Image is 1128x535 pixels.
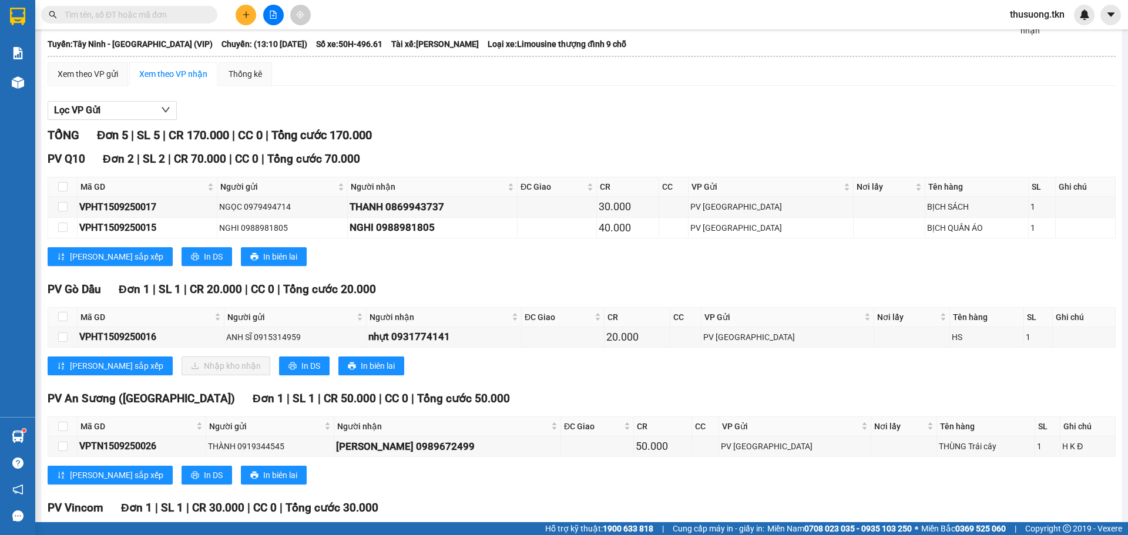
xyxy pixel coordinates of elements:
[1063,524,1071,533] span: copyright
[204,469,223,482] span: In DS
[227,311,354,324] span: Người gửi
[1106,9,1116,20] span: caret-down
[318,392,321,405] span: |
[689,218,854,238] td: PV Hòa Thành
[368,329,519,345] div: nhựt 0931774141
[277,282,280,296] span: |
[950,308,1025,327] th: Tên hàng
[79,220,215,235] div: VPHT1509250015
[184,282,187,296] span: |
[417,392,510,405] span: Tổng cước 50.000
[221,38,307,51] span: Chuyến: (13:10 [DATE])
[690,221,851,234] div: PV [GEOGRAPHIC_DATA]
[350,199,515,215] div: THANH 0869943737
[235,152,258,166] span: CC 0
[80,311,212,324] span: Mã GD
[232,128,235,142] span: |
[131,128,134,142] span: |
[316,38,382,51] span: Số xe: 50H-496.61
[12,76,24,89] img: warehouse-icon
[603,524,653,533] strong: 1900 633 818
[324,392,376,405] span: CR 50.000
[48,466,173,484] button: sort-ascending[PERSON_NAME] sắp xếp
[49,11,57,19] span: search
[1053,308,1116,327] th: Ghi chú
[12,510,23,521] span: message
[143,152,165,166] span: SL 2
[208,440,332,453] div: THÀNH 0919344545
[110,43,491,58] li: Hotline: 1900 8153
[80,420,194,433] span: Mã GD
[1026,331,1050,344] div: 1
[54,103,100,117] span: Lọc VP Gửi
[391,38,479,51] span: Tài xế: [PERSON_NAME]
[1015,522,1016,535] span: |
[168,152,171,166] span: |
[662,522,664,535] span: |
[204,250,223,263] span: In DS
[163,128,166,142] span: |
[253,501,277,514] span: CC 0
[220,180,335,193] span: Người gửi
[921,522,1006,535] span: Miền Bắc
[1035,417,1060,436] th: SL
[1024,308,1053,327] th: SL
[288,362,297,371] span: printer
[12,457,23,469] span: question-circle
[296,11,304,19] span: aim
[525,311,592,324] span: ĐC Giao
[219,200,345,213] div: NGỌC 0979494714
[269,11,277,19] span: file-add
[209,420,322,433] span: Người gửi
[15,85,132,105] b: GỬI : PV Gò Dầu
[190,282,242,296] span: CR 20.000
[379,392,382,405] span: |
[219,221,345,234] div: NGHI 0988981805
[79,439,204,453] div: VPTN1509250026
[97,128,128,142] span: Đơn 5
[12,47,24,59] img: solution-icon
[119,282,150,296] span: Đơn 1
[599,220,657,236] div: 40.000
[155,501,158,514] span: |
[271,128,372,142] span: Tổng cước 170.000
[636,438,690,455] div: 50.000
[722,420,859,433] span: VP Gửi
[238,128,263,142] span: CC 0
[182,247,232,266] button: printerIn DS
[338,356,404,375] button: printerIn biên lai
[78,327,224,348] td: VPHT1509250016
[161,501,183,514] span: SL 1
[169,128,229,142] span: CR 170.000
[690,200,851,213] div: PV [GEOGRAPHIC_DATA]
[137,128,160,142] span: SL 5
[186,501,189,514] span: |
[267,152,360,166] span: Tổng cước 70.000
[692,417,719,436] th: CC
[48,392,235,405] span: PV An Sương ([GEOGRAPHIC_DATA])
[48,128,79,142] span: TỔNG
[370,311,509,324] span: Người nhận
[236,5,256,25] button: plus
[229,152,232,166] span: |
[263,250,297,263] span: In biên lai
[250,253,258,262] span: printer
[261,152,264,166] span: |
[1029,177,1056,197] th: SL
[263,5,284,25] button: file-add
[191,253,199,262] span: printer
[293,392,315,405] span: SL 1
[286,501,378,514] span: Tổng cước 30.000
[70,250,163,263] span: [PERSON_NAME] sắp xếp
[634,417,692,436] th: CR
[15,15,73,73] img: logo.jpg
[48,101,177,120] button: Lọc VP Gửi
[1079,9,1090,20] img: icon-new-feature
[287,392,290,405] span: |
[937,417,1035,436] th: Tên hàng
[78,218,217,238] td: VPHT1509250015
[659,177,689,197] th: CC
[804,524,912,533] strong: 0708 023 035 - 0935 103 250
[301,359,320,372] span: In DS
[691,180,841,193] span: VP Gửi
